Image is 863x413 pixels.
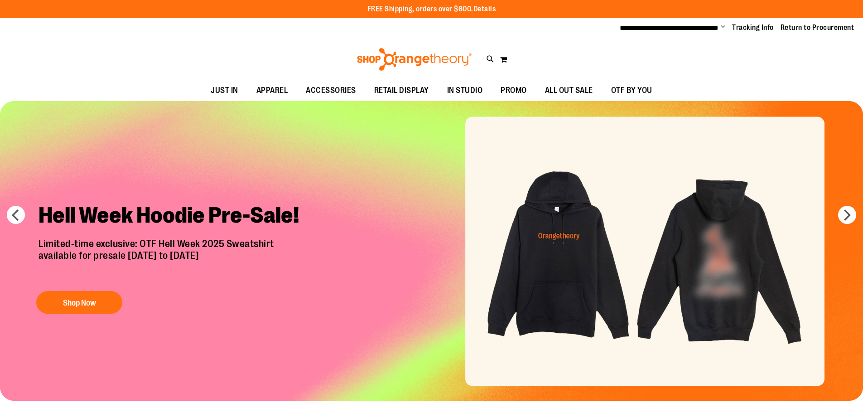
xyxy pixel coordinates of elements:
span: APPAREL [256,80,288,101]
span: OTF BY YOU [611,80,652,101]
h2: Hell Week Hoodie Pre-Sale! [32,195,315,238]
p: Limited-time exclusive: OTF Hell Week 2025 Sweatshirt available for presale [DATE] to [DATE] [32,238,315,282]
p: FREE Shipping, orders over $600. [367,4,496,15]
a: Details [473,5,496,13]
a: Hell Week Hoodie Pre-Sale! Limited-time exclusive: OTF Hell Week 2025 Sweatshirtavailable for pre... [32,195,315,319]
span: JUST IN [211,80,238,101]
span: RETAIL DISPLAY [374,80,429,101]
span: ACCESSORIES [306,80,356,101]
button: Account menu [721,23,725,32]
span: PROMO [501,80,527,101]
button: next [838,206,856,224]
button: Shop Now [36,291,122,314]
img: Shop Orangetheory [356,48,473,71]
span: ALL OUT SALE [545,80,593,101]
span: IN STUDIO [447,80,483,101]
a: Return to Procurement [781,23,854,33]
a: Tracking Info [732,23,774,33]
button: prev [7,206,25,224]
